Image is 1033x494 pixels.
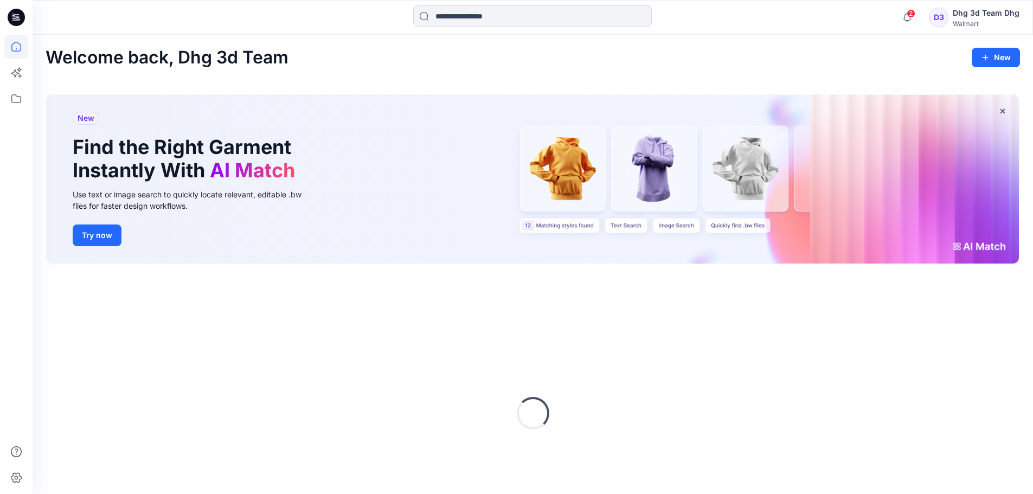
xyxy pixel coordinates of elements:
[73,189,317,211] div: Use text or image search to quickly locate relevant, editable .bw files for faster design workflows.
[953,20,1019,28] div: Walmart
[46,48,288,68] h2: Welcome back, Dhg 3d Team
[907,9,915,18] span: 2
[78,112,94,125] span: New
[210,158,295,182] span: AI Match
[929,8,948,27] div: D3
[73,224,121,246] button: Try now
[953,7,1019,20] div: Dhg 3d Team Dhg
[73,136,300,182] h1: Find the Right Garment Instantly With
[972,48,1020,67] button: New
